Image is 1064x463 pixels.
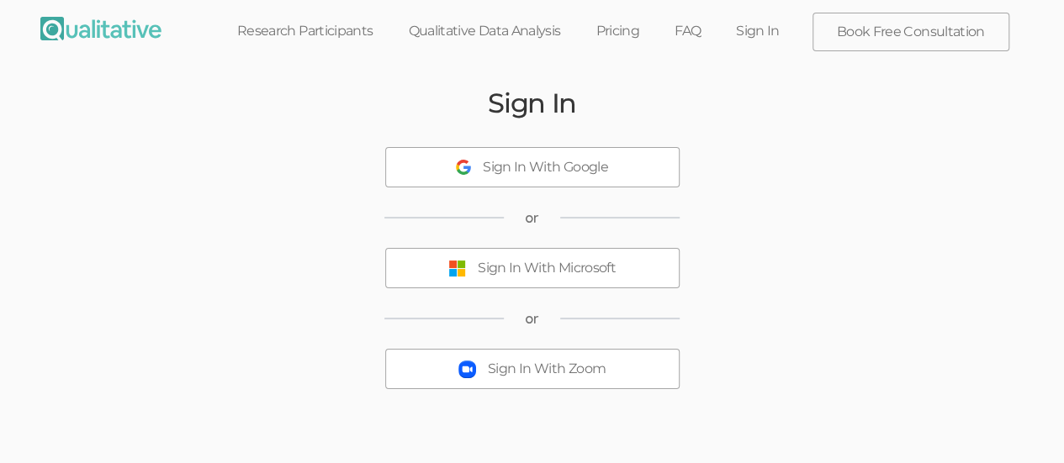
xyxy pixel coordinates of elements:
div: Sign In With Google [483,158,608,177]
a: FAQ [657,13,718,50]
button: Sign In With Zoom [385,349,680,389]
button: Sign In With Microsoft [385,248,680,288]
a: Book Free Consultation [813,13,1008,50]
a: Research Participants [220,13,391,50]
img: Sign In With Microsoft [448,260,466,277]
img: Qualitative [40,17,161,40]
img: Sign In With Google [456,160,471,175]
img: Sign In With Zoom [458,360,476,378]
div: Sign In With Zoom [488,360,606,379]
button: Sign In With Google [385,147,680,187]
a: Sign In [718,13,797,50]
a: Pricing [578,13,657,50]
div: Sign In With Microsoft [478,259,616,278]
h2: Sign In [488,88,576,118]
span: or [525,208,539,228]
a: Qualitative Data Analysis [390,13,578,50]
iframe: Chat Widget [980,382,1064,463]
span: or [525,309,539,329]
